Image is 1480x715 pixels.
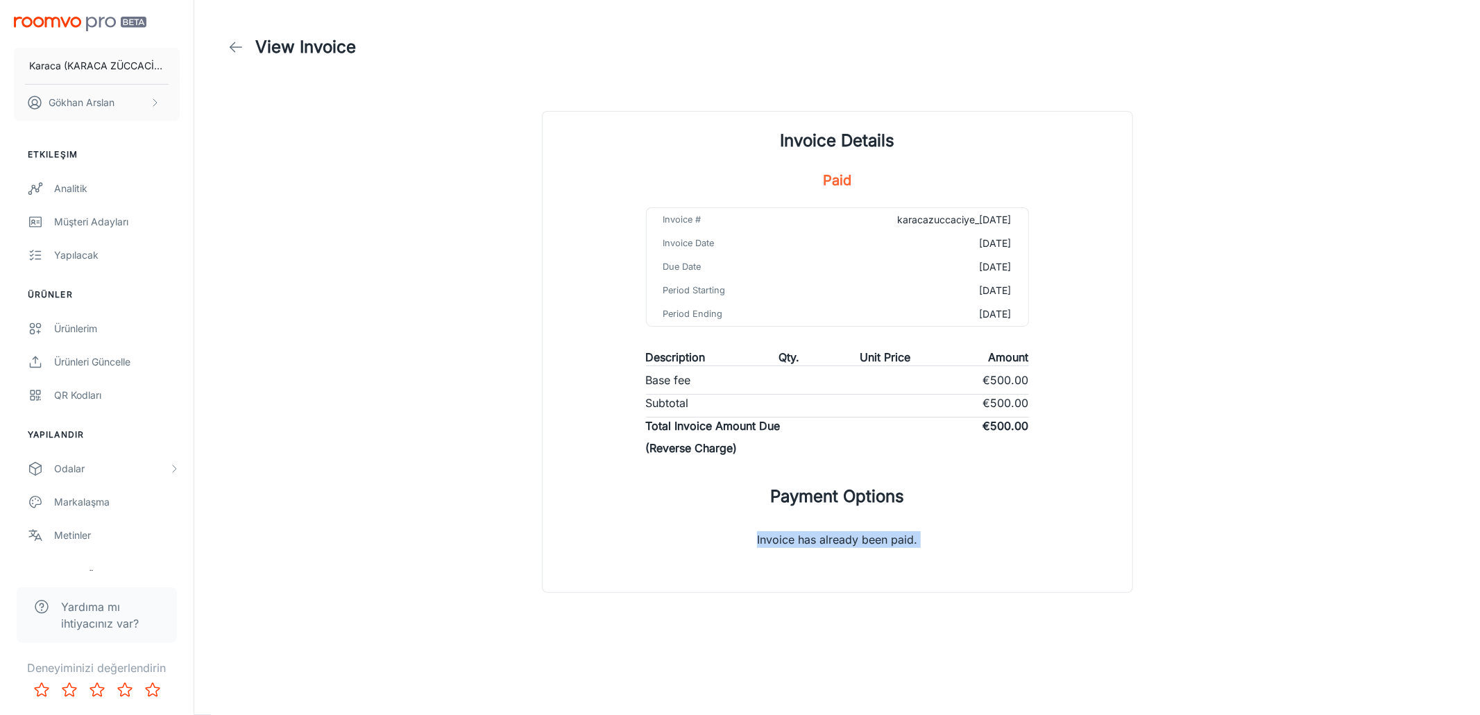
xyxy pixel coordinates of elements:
button: Rate 1 star [28,676,56,704]
button: Rate 4 star [111,676,139,704]
td: Invoice # [647,208,815,232]
td: Period Ending [647,302,815,326]
td: [DATE] [814,279,1028,302]
p: Amount [989,349,1029,365]
p: €500.00 [983,372,1029,388]
p: Gökhan Arslan [49,95,114,110]
div: QR Kodları [54,388,180,403]
p: Invoice has already been paid. [735,509,939,559]
p: Base fee [646,372,691,388]
p: €500.00 [983,395,1029,411]
p: Subtotal [646,395,689,411]
p: Deneyiminizi değerlendirin [11,660,182,676]
div: Odalar [54,461,169,476]
td: Period Starting [647,279,815,302]
div: Metinler [54,528,180,543]
h1: Invoice Details [780,128,894,153]
td: Invoice Date [647,232,815,255]
p: Total Invoice Amount Due [646,417,781,434]
td: karacazuccaciye_[DATE] [814,208,1028,232]
div: Ürünlerim [54,321,180,336]
div: Markalaşma [54,494,180,510]
button: Gökhan Arslan [14,85,180,121]
h5: Paid [823,170,851,191]
td: Due Date [647,255,815,279]
span: Yardıma mı ihtiyacınız var? [61,598,160,632]
button: Rate 3 star [83,676,111,704]
button: Karaca (KARACA ZÜCCACİYE TİCARET VE SANAYİ A.Ş.) [14,48,180,84]
td: [DATE] [814,302,1028,326]
div: Müşteri Adayları [54,214,180,230]
p: €500.00 [983,417,1029,434]
h1: View Invoice [255,35,356,60]
p: Unit Price [860,349,910,365]
p: Karaca (KARACA ZÜCCACİYE TİCARET VE SANAYİ A.Ş.) [29,58,164,74]
p: (Reverse Charge) [646,440,738,456]
button: Rate 2 star [56,676,83,704]
p: Description [646,349,706,365]
div: Yapılacak [54,248,180,263]
img: Roomvo PRO Beta [14,17,146,31]
td: [DATE] [814,232,1028,255]
div: Analitik [54,181,180,196]
p: Qty. [779,349,800,365]
h1: Payment Options [770,484,904,509]
button: Rate 5 star [139,676,167,704]
div: Ürünleri Güncelle [54,354,180,370]
td: [DATE] [814,255,1028,279]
